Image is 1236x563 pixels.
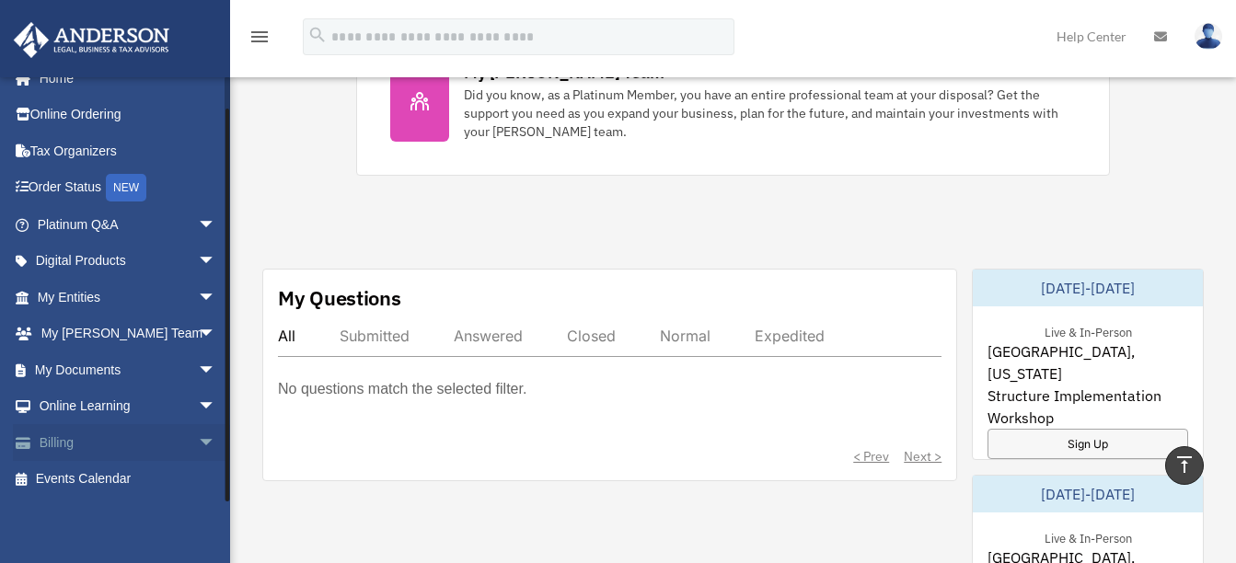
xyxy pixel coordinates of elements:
a: Platinum Q&Aarrow_drop_down [13,206,244,243]
div: Did you know, as a Platinum Member, you have an entire professional team at your disposal? Get th... [464,86,1075,141]
a: Sign Up [988,429,1188,459]
i: search [307,25,328,45]
div: All [278,327,295,345]
div: Closed [567,327,616,345]
a: Order StatusNEW [13,169,244,207]
span: arrow_drop_down [198,316,235,353]
a: My [PERSON_NAME] Teamarrow_drop_down [13,316,244,352]
a: Online Ordering [13,97,244,133]
a: Billingarrow_drop_down [13,424,244,461]
span: arrow_drop_down [198,388,235,426]
a: My Entitiesarrow_drop_down [13,279,244,316]
a: Events Calendar [13,461,244,498]
a: Home [13,60,235,97]
a: Online Learningarrow_drop_down [13,388,244,425]
div: [DATE]-[DATE] [973,270,1203,306]
a: Tax Organizers [13,132,244,169]
div: NEW [106,174,146,201]
div: Submitted [340,327,410,345]
img: Anderson Advisors Platinum Portal [8,22,175,58]
span: arrow_drop_down [198,424,235,462]
a: vertical_align_top [1165,446,1204,485]
span: arrow_drop_down [198,243,235,281]
div: Live & In-Person [1030,321,1147,340]
i: menu [248,26,271,48]
span: arrow_drop_down [198,279,235,316]
span: arrow_drop_down [198,206,235,244]
a: Digital Productsarrow_drop_down [13,243,244,280]
span: Structure Implementation Workshop [988,385,1188,429]
div: Answered [454,327,523,345]
div: Live & In-Person [1030,527,1147,546]
div: Normal [660,327,710,345]
a: My [PERSON_NAME] Team Did you know, as a Platinum Member, you have an entire professional team at... [356,27,1109,176]
div: [DATE]-[DATE] [973,476,1203,512]
span: arrow_drop_down [198,351,235,389]
img: User Pic [1195,23,1222,50]
div: Expedited [755,327,825,345]
p: No questions match the selected filter. [278,376,526,402]
div: My Questions [278,284,401,312]
a: My Documentsarrow_drop_down [13,351,244,388]
span: [GEOGRAPHIC_DATA], [US_STATE] [988,340,1188,385]
a: menu [248,32,271,48]
i: vertical_align_top [1173,454,1196,476]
